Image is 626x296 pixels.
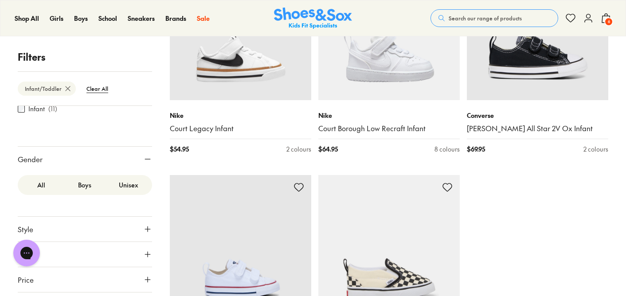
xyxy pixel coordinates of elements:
span: $ 64.95 [318,144,338,154]
span: Price [18,274,34,285]
label: Boys [63,177,106,193]
span: Search our range of products [449,14,522,22]
p: Nike [170,111,311,120]
btn: Infant/Toddler [18,82,76,96]
span: 6 [604,17,613,26]
p: Nike [318,111,460,120]
a: Girls [50,14,63,23]
button: Style [18,217,152,241]
btn: Clear All [79,81,115,97]
button: Gender [18,147,152,171]
p: Filters [18,50,152,64]
button: 6 [601,8,611,28]
p: ( 11 ) [48,105,57,114]
span: Style [18,224,33,234]
a: Brands [165,14,186,23]
a: School [98,14,117,23]
button: Search our range of products [430,9,558,27]
p: Converse [467,111,608,120]
span: $ 69.95 [467,144,485,154]
a: Boys [74,14,88,23]
label: All [20,177,63,193]
a: Sale [197,14,210,23]
button: Price [18,267,152,292]
a: Shop All [15,14,39,23]
a: [PERSON_NAME] All Star 2V Ox Infant [467,124,608,133]
a: Sneakers [128,14,155,23]
div: 8 colours [434,144,460,154]
a: Court Borough Low Recraft Infant [318,124,460,133]
a: Court Legacy Infant [170,124,311,133]
span: $ 54.95 [170,144,189,154]
label: Unisex [107,177,150,193]
button: Colour [18,242,152,267]
iframe: Gorgias live chat messenger [9,237,44,269]
img: SNS_Logo_Responsive.svg [274,8,352,29]
a: Shoes & Sox [274,8,352,29]
label: Infant [28,105,45,114]
div: 2 colours [583,144,608,154]
span: Gender [18,154,43,164]
div: 2 colours [286,144,311,154]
